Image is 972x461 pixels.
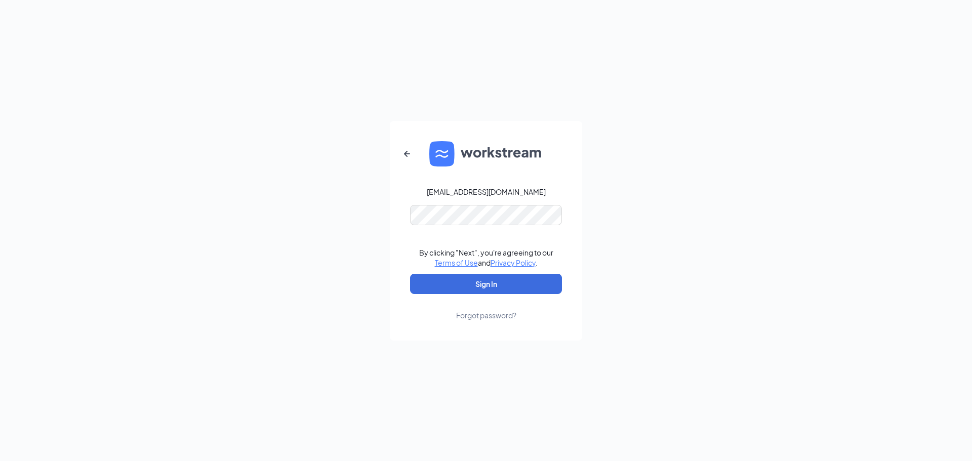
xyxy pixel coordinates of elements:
[395,142,419,166] button: ArrowLeftNew
[410,274,562,294] button: Sign In
[435,258,478,267] a: Terms of Use
[456,310,516,320] div: Forgot password?
[491,258,536,267] a: Privacy Policy
[427,187,546,197] div: [EMAIL_ADDRESS][DOMAIN_NAME]
[419,247,553,268] div: By clicking "Next", you're agreeing to our and .
[401,148,413,160] svg: ArrowLeftNew
[429,141,543,166] img: WS logo and Workstream text
[456,294,516,320] a: Forgot password?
